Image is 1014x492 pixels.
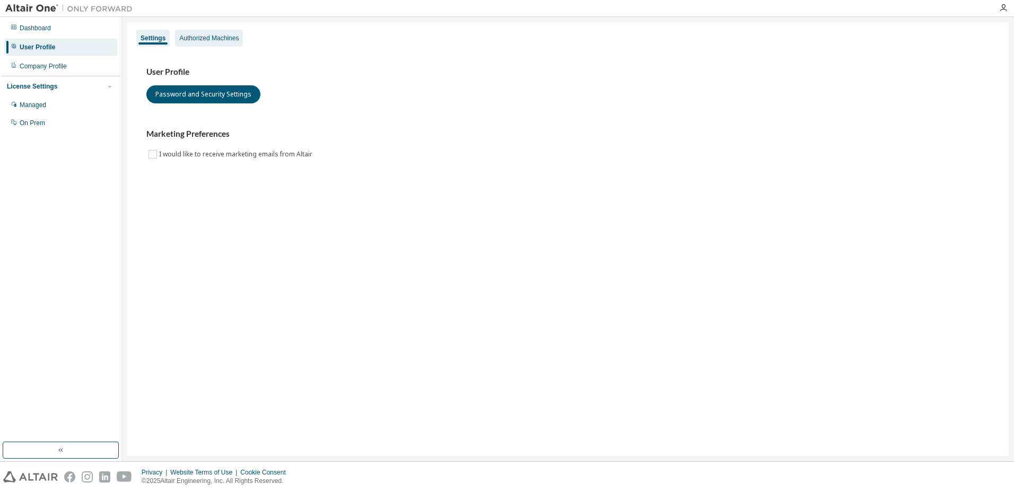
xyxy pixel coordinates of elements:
div: Managed [20,101,46,109]
div: Dashboard [20,24,51,32]
div: Authorized Machines [179,34,239,42]
div: License Settings [7,82,57,91]
button: Password and Security Settings [146,85,260,103]
div: On Prem [20,119,45,127]
img: instagram.svg [82,471,93,482]
div: Cookie Consent [240,468,292,477]
div: Settings [141,34,165,42]
img: youtube.svg [117,471,132,482]
img: linkedin.svg [99,471,110,482]
label: I would like to receive marketing emails from Altair [159,148,314,161]
h3: User Profile [146,67,990,77]
img: facebook.svg [64,471,75,482]
p: © 2025 Altair Engineering, Inc. All Rights Reserved. [142,477,292,486]
div: Website Terms of Use [170,468,240,477]
img: Altair One [5,3,138,14]
img: altair_logo.svg [3,471,58,482]
h3: Marketing Preferences [146,129,990,139]
div: User Profile [20,43,55,51]
div: Company Profile [20,62,67,71]
div: Privacy [142,468,170,477]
